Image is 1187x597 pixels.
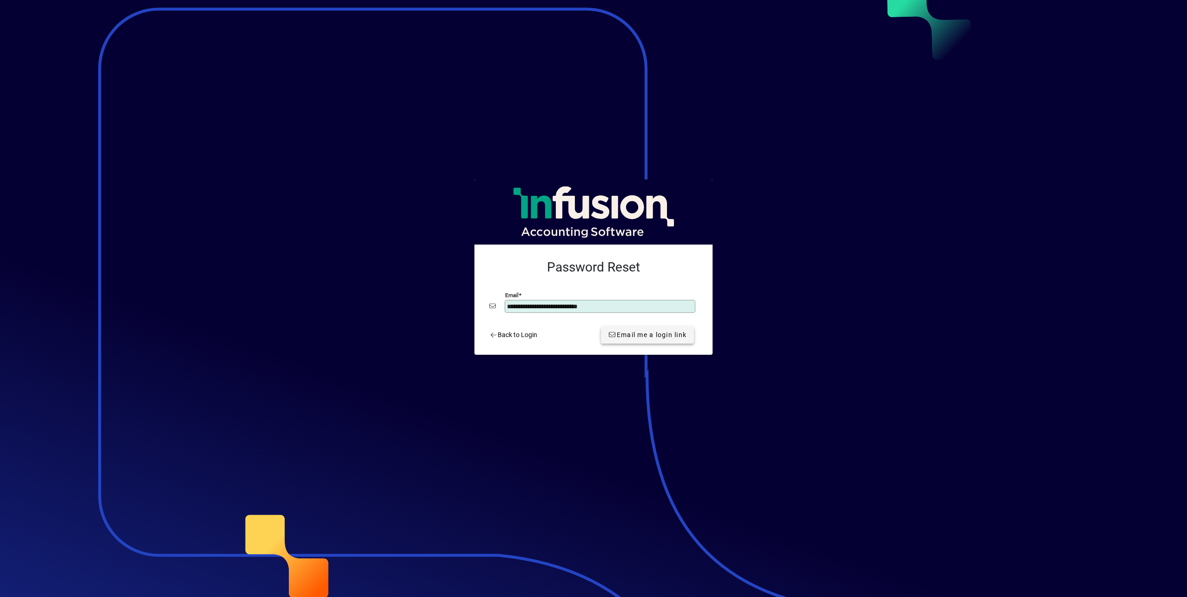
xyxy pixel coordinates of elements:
a: Back to Login [486,327,541,344]
h2: Password Reset [489,259,698,275]
mat-label: Email [505,292,519,298]
button: Email me a login link [601,327,694,344]
span: Back to Login [489,330,537,340]
span: Email me a login link [608,330,687,340]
